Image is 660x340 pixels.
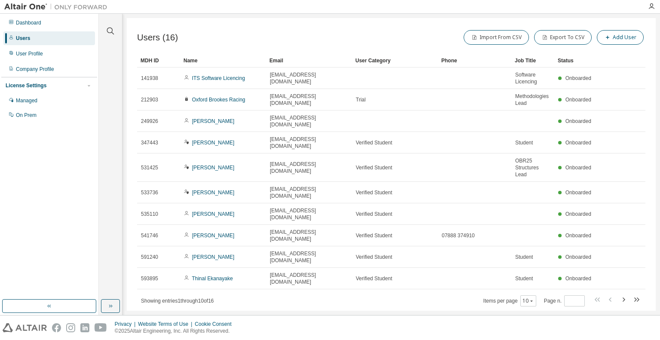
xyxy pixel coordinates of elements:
span: 347443 [141,139,158,146]
span: Onboarded [565,140,591,146]
span: Onboarded [565,233,591,239]
span: Student [515,254,533,260]
a: [PERSON_NAME] [192,140,235,146]
div: License Settings [6,82,46,89]
p: © 2025 Altair Engineering, Inc. All Rights Reserved. [115,328,237,335]
span: [EMAIL_ADDRESS][DOMAIN_NAME] [270,186,348,199]
span: Trial [356,96,366,103]
span: Onboarded [565,211,591,217]
span: [EMAIL_ADDRESS][DOMAIN_NAME] [270,161,348,175]
span: Page n. [544,295,585,306]
div: Managed [16,97,37,104]
span: 541746 [141,232,158,239]
div: MDH ID [141,54,177,67]
span: Onboarded [565,276,591,282]
img: youtube.svg [95,323,107,332]
div: Privacy [115,321,138,328]
div: Users [16,35,30,42]
button: Import From CSV [464,30,529,45]
span: Onboarded [565,97,591,103]
span: [EMAIL_ADDRESS][DOMAIN_NAME] [270,114,348,128]
span: Verified Student [356,139,392,146]
span: Software Licencing [515,71,550,85]
div: Website Terms of Use [138,321,195,328]
span: 212903 [141,96,158,103]
span: 535110 [141,211,158,217]
span: Student [515,275,533,282]
span: OBR25 Structures Lead [515,157,550,178]
span: Onboarded [565,254,591,260]
span: Items per page [483,295,536,306]
span: 591240 [141,254,158,260]
span: Verified Student [356,275,392,282]
div: Status [558,54,594,67]
span: 531425 [141,164,158,171]
a: [PERSON_NAME] [192,211,235,217]
img: Altair One [4,3,112,11]
span: [EMAIL_ADDRESS][DOMAIN_NAME] [270,71,348,85]
span: Onboarded [565,118,591,124]
span: 533736 [141,189,158,196]
a: Oxford Brookes Racing [192,97,245,103]
span: Verified Student [356,211,392,217]
span: 593895 [141,275,158,282]
div: Phone [441,54,508,67]
a: Thinal Ekanayake [192,276,232,282]
span: Onboarded [565,190,591,196]
span: Verified Student [356,189,392,196]
span: Verified Student [356,232,392,239]
div: Job Title [515,54,551,67]
a: [PERSON_NAME] [192,254,235,260]
a: [PERSON_NAME] [192,233,235,239]
span: 07888 374910 [442,232,475,239]
span: Verified Student [356,254,392,260]
span: Onboarded [565,75,591,81]
div: User Category [355,54,434,67]
span: 141938 [141,75,158,82]
span: [EMAIL_ADDRESS][DOMAIN_NAME] [270,136,348,150]
span: Student [515,139,533,146]
span: Showing entries 1 through 10 of 16 [141,298,214,304]
div: On Prem [16,112,37,119]
div: Name [183,54,263,67]
button: 10 [522,297,534,304]
a: [PERSON_NAME] [192,118,235,124]
div: Company Profile [16,66,54,73]
img: linkedin.svg [80,323,89,332]
a: [PERSON_NAME] [192,190,235,196]
div: User Profile [16,50,43,57]
div: Cookie Consent [195,321,236,328]
span: Verified Student [356,164,392,171]
span: Methodologies Lead [515,93,550,107]
span: Users (16) [137,33,178,43]
a: ITS Software Licencing [192,75,245,81]
div: Dashboard [16,19,41,26]
a: [PERSON_NAME] [192,165,235,171]
span: [EMAIL_ADDRESS][DOMAIN_NAME] [270,93,348,107]
span: [EMAIL_ADDRESS][DOMAIN_NAME] [270,272,348,285]
img: instagram.svg [66,323,75,332]
span: [EMAIL_ADDRESS][DOMAIN_NAME] [270,207,348,221]
span: [EMAIL_ADDRESS][DOMAIN_NAME] [270,250,348,264]
button: Export To CSV [534,30,592,45]
img: altair_logo.svg [3,323,47,332]
span: [EMAIL_ADDRESS][DOMAIN_NAME] [270,229,348,242]
span: Onboarded [565,165,591,171]
img: facebook.svg [52,323,61,332]
span: 249926 [141,118,158,125]
button: Add User [597,30,644,45]
div: Email [269,54,348,67]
